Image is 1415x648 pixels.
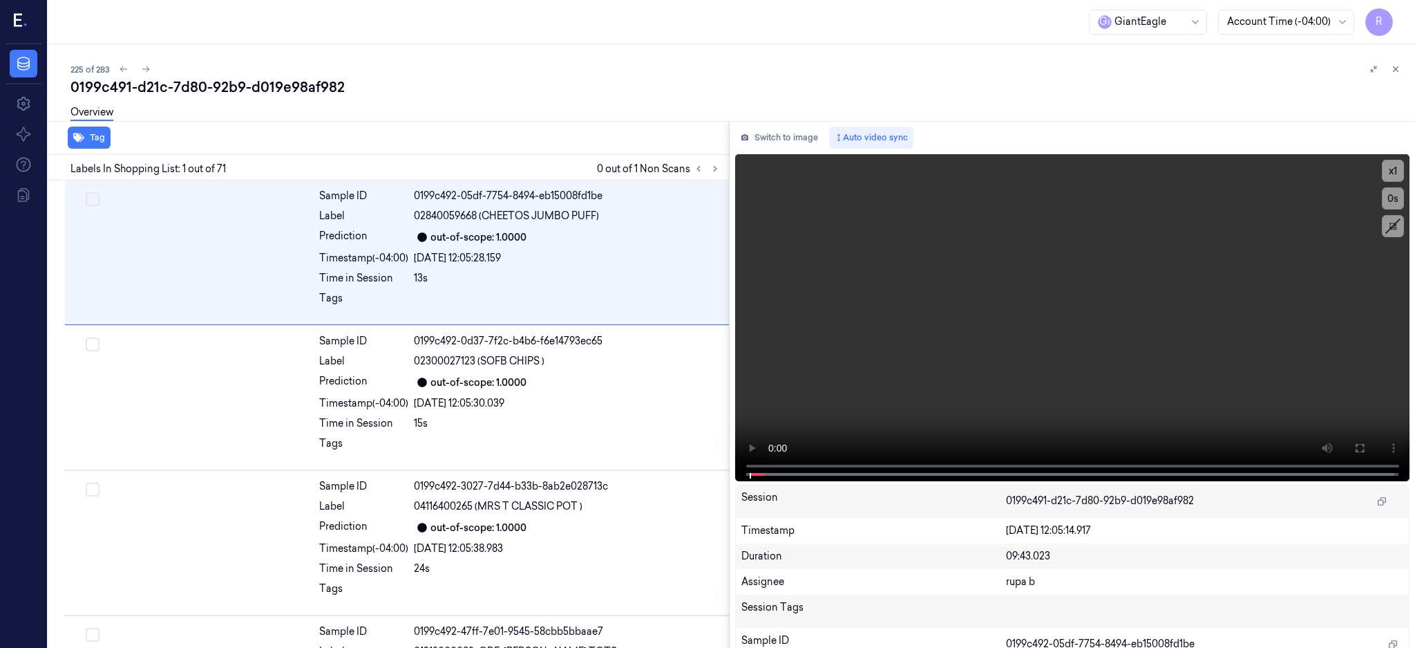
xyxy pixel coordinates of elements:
[829,127,913,149] button: Auto video sync
[1006,549,1403,564] div: 09:43.023
[319,582,408,604] div: Tags
[319,189,408,203] div: Sample ID
[741,490,1006,512] div: Session
[86,337,99,351] button: Select row
[741,549,1006,564] div: Duration
[741,575,1006,589] div: Assignee
[414,334,721,349] div: 0199c492-0d37-7f2c-b4b6-f6e14793ec65
[70,77,1404,97] div: 0199c491-d21c-7d80-92b9-d019e98af982
[86,483,99,497] button: Select row
[414,416,721,431] div: 15s
[319,229,408,246] div: Prediction
[319,624,408,639] div: Sample ID
[319,354,408,369] div: Label
[741,524,1006,538] div: Timestamp
[414,562,721,576] div: 24s
[1006,524,1403,538] div: [DATE] 12:05:14.917
[414,209,599,223] span: 02840059668 (CHEETOS JUMBO PUFF)
[1098,15,1112,29] span: G i
[319,291,408,313] div: Tags
[1006,575,1403,589] div: rupa b
[597,160,723,177] span: 0 out of 1 Non Scans
[414,396,721,411] div: [DATE] 12:05:30.039
[319,436,408,459] div: Tags
[1365,8,1393,36] button: R
[319,541,408,556] div: Timestamp (-04:00)
[70,105,113,121] a: Overview
[319,479,408,494] div: Sample ID
[86,192,99,206] button: Select row
[319,416,408,431] div: Time in Session
[319,334,408,349] div: Sample ID
[414,624,721,639] div: 0199c492-47ff-7e01-9545-58cbb5bbaae7
[1382,187,1404,210] button: 0s
[68,127,111,149] button: Tag
[414,271,721,286] div: 13s
[1382,160,1404,182] button: x1
[414,479,721,494] div: 0199c492-3027-7d44-b33b-8ab2e028713c
[735,127,824,149] button: Switch to image
[319,209,408,223] div: Label
[741,600,1006,622] div: Session Tags
[414,251,721,266] div: [DATE] 12:05:28.159
[414,499,582,514] span: 04116400265 (MRS T CLASSIC POT )
[319,251,408,266] div: Timestamp (-04:00)
[319,562,408,576] div: Time in Session
[70,64,110,75] span: 225 of 283
[319,374,408,391] div: Prediction
[430,376,526,390] div: out-of-scope: 1.0000
[319,271,408,286] div: Time in Session
[86,628,99,642] button: Select row
[430,521,526,535] div: out-of-scope: 1.0000
[1006,494,1194,508] span: 0199c491-d21c-7d80-92b9-d019e98af982
[70,162,226,176] span: Labels In Shopping List: 1 out of 71
[414,189,721,203] div: 0199c492-05df-7754-8494-eb15008fd1be
[414,541,721,556] div: [DATE] 12:05:38.983
[414,354,544,369] span: 02300027123 (SOFB CHIPS )
[430,230,526,245] div: out-of-scope: 1.0000
[319,499,408,514] div: Label
[319,519,408,536] div: Prediction
[319,396,408,411] div: Timestamp (-04:00)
